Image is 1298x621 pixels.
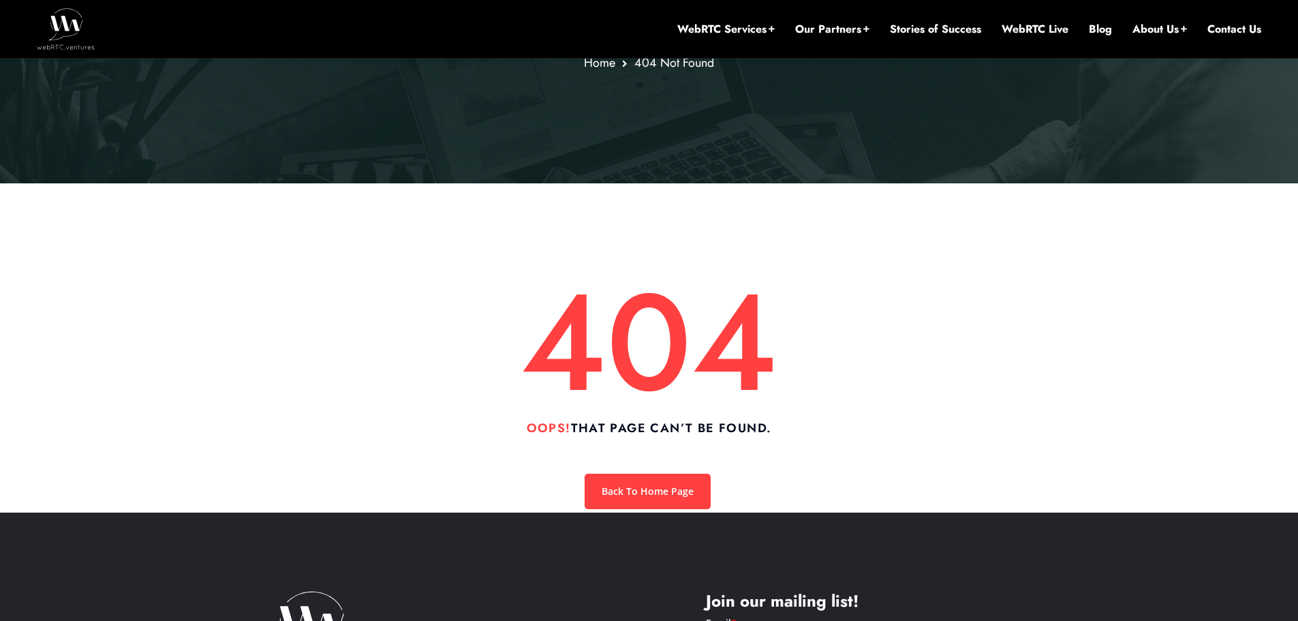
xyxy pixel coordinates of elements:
h2: 404 [521,265,777,421]
h4: That page can’t be found. [250,421,1048,436]
span: 404 Not Found [634,54,714,72]
a: WebRTC Services [677,22,775,37]
a: Stories of Success [890,22,981,37]
a: Home [584,54,615,72]
span: Oops! [527,419,571,437]
a: WebRTC Live [1002,22,1068,37]
a: Blog [1089,22,1112,37]
a: About Us [1132,22,1187,37]
a: Contact Us [1207,22,1261,37]
h4: Join our mailing list! [706,591,1049,611]
a: Back To Home Page [585,474,711,509]
img: WebRTC.ventures [37,8,95,49]
a: Our Partners [795,22,869,37]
